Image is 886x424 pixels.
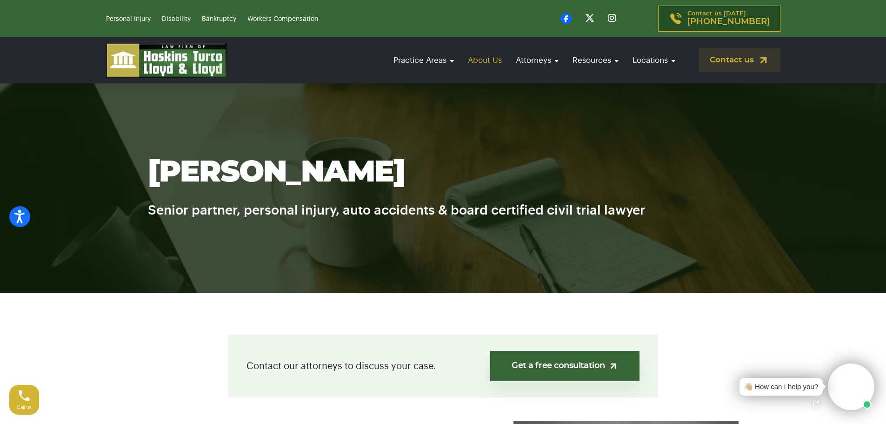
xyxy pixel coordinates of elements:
h1: [PERSON_NAME] [148,156,739,189]
p: Contact us [DATE] [687,11,770,27]
img: arrow-up-right-light.svg [608,361,618,371]
a: Personal Injury [106,16,151,22]
span: Call us [17,405,32,410]
a: Practice Areas [389,47,459,74]
a: Workers Compensation [247,16,318,22]
a: Attorneys [511,47,563,74]
a: Disability [162,16,191,22]
span: [PHONE_NUMBER] [687,17,770,27]
a: Get a free consultation [490,351,640,381]
img: logo [106,43,227,78]
a: Locations [628,47,680,74]
a: Open chat [806,394,826,413]
a: Contact us [699,48,780,72]
div: 👋🏼 How can I help you? [744,382,818,392]
h6: Senior partner, personal injury, auto accidents & board certified civil trial lawyer [148,189,739,220]
a: Bankruptcy [202,16,236,22]
a: Resources [568,47,623,74]
a: About Us [463,47,506,74]
div: Contact our attorneys to discuss your case. [228,335,658,397]
a: Contact us [DATE][PHONE_NUMBER] [658,6,780,32]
